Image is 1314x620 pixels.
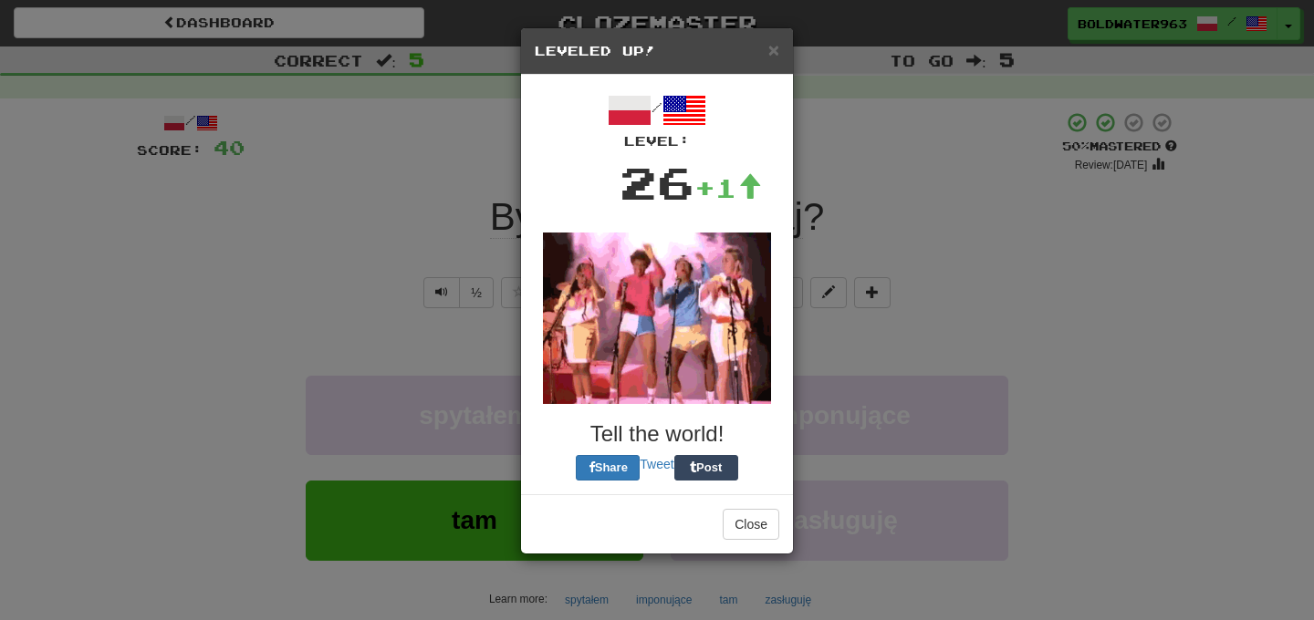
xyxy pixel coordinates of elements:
div: / [535,88,779,150]
button: Close [768,40,779,59]
h3: Tell the world! [535,422,779,446]
div: 26 [620,150,694,214]
button: Post [674,455,738,480]
div: +1 [694,170,762,206]
h5: Leveled Up! [535,42,779,60]
div: Level: [535,132,779,150]
a: Tweet [640,457,673,471]
button: Share [576,455,640,480]
span: × [768,39,779,60]
img: dancing-0d422d2bf4134a41bd870944a7e477a280a918d08b0375f72831dcce4ed6eb41.gif [543,232,771,404]
button: Close [723,509,779,540]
